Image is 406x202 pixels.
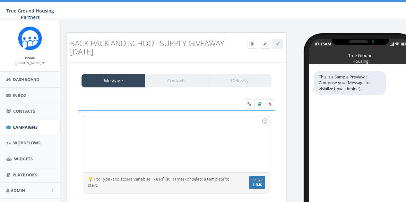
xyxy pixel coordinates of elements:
a: [PERSON_NAME] [15,60,45,65]
h3: Back pack and School Supply Giveaway [DATE] [70,39,228,56]
span: Dashboard [13,77,39,82]
span: Playbooks [13,172,37,178]
span: Attach your media [265,99,275,109]
small: Name [25,55,35,60]
span: 1 SMS [252,183,263,187]
div: 💡Tip: Type {{ to access variables like {{first_name}} or select a template to start. [83,176,239,188]
span: Contacts [13,108,35,114]
div: Use the TAB key to insert emoji faster [261,117,269,125]
span: Delete Campaign [251,41,254,46]
div: 07:15AM [315,41,331,47]
span: Workflows [13,140,40,146]
span: Inbox [13,93,27,98]
img: Rally_Corp_Logo_1.png [18,26,42,50]
div: True Ground Housing Partners [344,53,376,56]
small: [PERSON_NAME] [15,61,45,65]
span: True Ground Housing Partners [6,8,54,20]
span: Campaigns [13,124,38,130]
span: Widgets [14,156,33,162]
span: Admin [11,188,25,193]
label: Insert Template Text [255,99,265,109]
a: Message [82,74,145,87]
span: Edit Campaign [263,41,267,46]
span: 0 / 320 [252,178,263,182]
div: This is a Sample Preview !! Compose your Message to visialize how it looks :) [314,71,386,95]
